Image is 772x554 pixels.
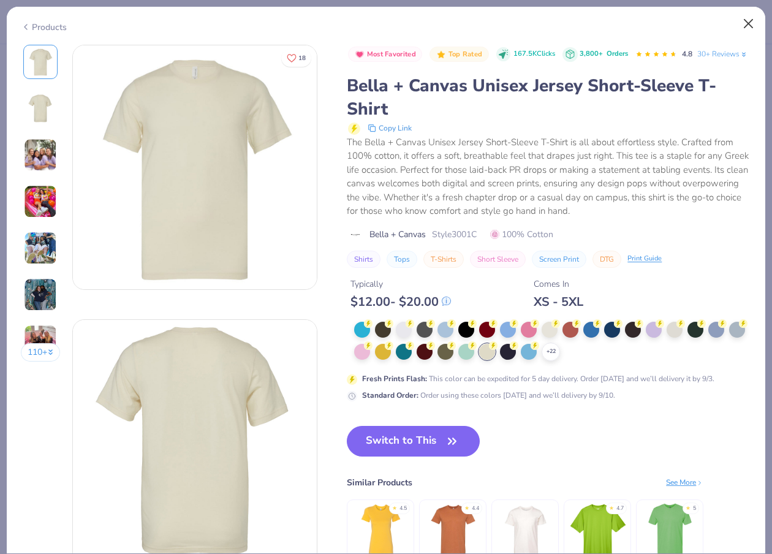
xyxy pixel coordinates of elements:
[592,251,621,268] button: DTG
[686,504,691,509] div: ★
[347,230,363,240] img: brand logo
[362,390,615,401] div: Order using these colors [DATE] and we’ll delivery by 9/10.
[547,347,556,356] span: + 22
[387,251,417,268] button: Tops
[607,49,628,58] span: Orders
[616,504,624,513] div: 4.7
[737,12,760,36] button: Close
[534,278,583,290] div: Comes In
[350,294,451,309] div: $ 12.00 - $ 20.00
[470,251,526,268] button: Short Sleeve
[347,135,751,218] div: The Bella + Canvas Unisex Jersey Short-Sleeve T-Shirt is all about effortless style. Crafted from...
[513,49,555,59] span: 167.5K Clicks
[448,51,483,58] span: Top Rated
[347,251,380,268] button: Shirts
[532,251,586,268] button: Screen Print
[347,74,751,121] div: Bella + Canvas Unisex Jersey Short-Sleeve T-Shirt
[24,232,57,265] img: User generated content
[580,49,628,59] div: 3,800+
[362,390,418,400] strong: Standard Order :
[635,45,677,64] div: 4.8 Stars
[472,504,479,513] div: 4.4
[73,45,317,289] img: Front
[24,138,57,172] img: User generated content
[682,49,692,59] span: 4.8
[490,228,553,241] span: 100% Cotton
[464,504,469,509] div: ★
[362,374,427,384] strong: Fresh Prints Flash :
[627,254,662,264] div: Print Guide
[430,47,488,63] button: Badge Button
[432,228,477,241] span: Style 3001C
[369,228,426,241] span: Bella + Canvas
[697,48,748,59] a: 30+ Reviews
[534,294,583,309] div: XS - 5XL
[348,47,422,63] button: Badge Button
[364,121,415,135] button: copy to clipboard
[24,325,57,358] img: User generated content
[609,504,614,509] div: ★
[392,504,397,509] div: ★
[21,21,67,34] div: Products
[367,51,416,58] span: Most Favorited
[436,50,446,59] img: Top Rated sort
[24,278,57,311] img: User generated content
[347,476,412,489] div: Similar Products
[347,426,480,457] button: Switch to This
[693,504,696,513] div: 5
[298,55,306,61] span: 18
[26,94,55,123] img: Back
[355,50,365,59] img: Most Favorited sort
[24,185,57,218] img: User generated content
[350,278,451,290] div: Typically
[423,251,464,268] button: T-Shirts
[21,343,61,362] button: 110+
[26,47,55,77] img: Front
[362,373,714,384] div: This color can be expedited for 5 day delivery. Order [DATE] and we’ll delivery it by 9/3.
[281,49,311,67] button: Like
[666,477,703,488] div: See More
[399,504,407,513] div: 4.5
